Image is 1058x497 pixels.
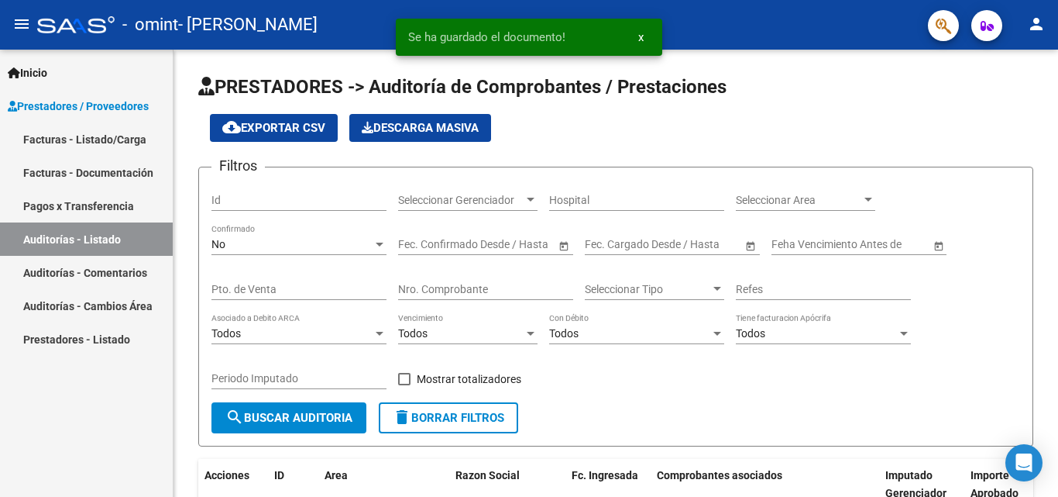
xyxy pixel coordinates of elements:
[398,238,455,251] input: Fecha inicio
[222,118,241,136] mat-icon: cloud_download
[225,408,244,426] mat-icon: search
[349,114,491,142] button: Descarga Masiva
[211,238,225,250] span: No
[657,469,782,481] span: Comprobantes asociados
[455,469,520,481] span: Razon Social
[211,155,265,177] h3: Filtros
[1027,15,1046,33] mat-icon: person
[222,121,325,135] span: Exportar CSV
[362,121,479,135] span: Descarga Masiva
[398,194,524,207] span: Seleccionar Gerenciador
[585,238,641,251] input: Fecha inicio
[398,327,428,340] span: Todos
[274,469,284,481] span: ID
[198,76,727,98] span: PRESTADORES -> Auditoría de Comprobantes / Prestaciones
[417,370,521,388] span: Mostrar totalizadores
[468,238,544,251] input: Fecha fin
[736,327,765,340] span: Todos
[349,114,491,142] app-download-masive: Descarga masiva de comprobantes (adjuntos)
[393,411,504,425] span: Borrar Filtros
[8,98,149,115] span: Prestadores / Proveedores
[379,402,518,433] button: Borrar Filtros
[638,30,644,44] span: x
[742,237,758,254] button: Open calendar
[210,114,338,142] button: Exportar CSV
[178,8,318,42] span: - [PERSON_NAME]
[8,64,47,81] span: Inicio
[572,469,638,481] span: Fc. Ingresada
[325,469,348,481] span: Area
[930,237,946,254] button: Open calendar
[555,237,572,254] button: Open calendar
[626,23,656,51] button: x
[12,15,31,33] mat-icon: menu
[211,402,366,433] button: Buscar Auditoria
[122,8,178,42] span: - omint
[211,327,241,340] span: Todos
[225,411,352,425] span: Buscar Auditoria
[1005,444,1043,481] div: Open Intercom Messenger
[549,327,579,340] span: Todos
[393,408,411,426] mat-icon: delete
[204,469,249,481] span: Acciones
[736,194,861,207] span: Seleccionar Area
[585,283,710,296] span: Seleccionar Tipo
[654,238,730,251] input: Fecha fin
[408,29,565,45] span: Se ha guardado el documento!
